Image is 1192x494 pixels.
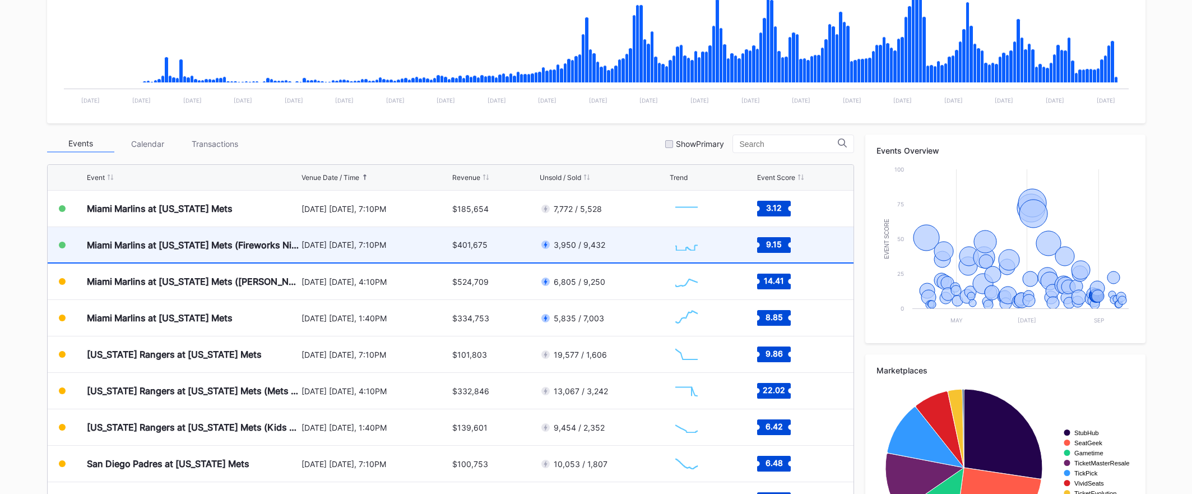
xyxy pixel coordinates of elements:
text: [DATE] [81,97,100,104]
div: [DATE] [DATE], 1:40PM [302,423,450,432]
text: 22.02 [763,385,785,395]
div: $139,601 [452,423,488,432]
text: [DATE] [639,97,658,104]
input: Search [740,140,838,149]
div: [US_STATE] Rangers at [US_STATE] Mets (Mets Alumni Classic/Mrs. Met Taxicab [GEOGRAPHIC_DATA] Giv... [87,385,299,396]
text: 3.12 [766,203,782,213]
text: [DATE] [690,97,709,104]
div: Show Primary [676,139,724,149]
svg: Chart title [670,304,703,332]
text: [DATE] [538,97,556,104]
div: $100,753 [452,459,488,469]
text: [DATE] [183,97,201,104]
div: 6,805 / 9,250 [554,277,605,287]
div: $332,846 [452,386,489,396]
div: Events [47,135,114,153]
div: [DATE] [DATE], 4:10PM [302,277,450,287]
text: 100 [894,166,904,173]
div: 10,053 / 1,807 [554,459,607,469]
text: Gametime [1074,450,1103,456]
div: [DATE] [DATE], 7:10PM [302,459,450,469]
text: 14.41 [764,276,784,285]
div: Miami Marlins at [US_STATE] Mets ([PERSON_NAME] Giveaway) [87,276,299,287]
text: [DATE] [234,97,252,104]
text: 25 [897,270,904,277]
svg: Chart title [876,164,1134,332]
div: 3,950 / 9,432 [554,240,605,250]
div: Marketplaces [876,366,1134,375]
div: Revenue [452,173,480,182]
text: [DATE] [487,97,505,104]
text: [DATE] [1045,97,1064,104]
svg: Chart title [670,450,703,478]
text: Sep [1093,317,1103,324]
div: $101,803 [452,350,487,359]
text: [DATE] [792,97,810,104]
div: $185,654 [452,204,489,214]
text: [DATE] [944,97,962,104]
text: 6.48 [766,458,783,468]
div: 13,067 / 3,242 [554,386,608,396]
div: Events Overview [876,146,1134,155]
text: [DATE] [437,97,455,104]
svg: Chart title [670,413,703,441]
text: VividSeats [1074,480,1104,487]
text: StubHub [1074,430,1099,436]
text: Event Score [883,219,889,259]
text: May [950,317,963,324]
div: Event Score [757,173,795,182]
text: [DATE] [995,97,1013,104]
text: TicketMasterResale [1074,460,1129,467]
div: [US_STATE] Rangers at [US_STATE] Mets (Kids Color-In Lunchbox Giveaway) [87,422,299,433]
div: $401,675 [452,240,488,250]
text: 75 [897,201,904,207]
div: [DATE] [DATE], 4:10PM [302,386,450,396]
text: 9.15 [766,239,782,248]
div: San Diego Padres at [US_STATE] Mets [87,458,249,469]
svg: Chart title [670,267,703,296]
div: Event [87,173,105,182]
text: SeatGeek [1074,440,1102,446]
text: 6.42 [766,422,783,431]
div: Miami Marlins at [US_STATE] Mets [87,203,233,214]
div: [DATE] [DATE], 7:10PM [302,240,450,250]
text: 8.85 [766,312,783,322]
div: [US_STATE] Rangers at [US_STATE] Mets [87,349,262,360]
text: TickPick [1074,470,1098,477]
svg: Chart title [670,195,703,223]
div: 9,454 / 2,352 [554,423,605,432]
text: [DATE] [588,97,607,104]
text: 9.86 [766,349,783,358]
text: [DATE] [132,97,151,104]
div: $334,753 [452,313,489,323]
div: Trend [670,173,688,182]
div: 7,772 / 5,528 [554,204,602,214]
text: [DATE] [386,97,404,104]
svg: Chart title [670,377,703,405]
div: [DATE] [DATE], 7:10PM [302,204,450,214]
div: 5,835 / 7,003 [554,313,604,323]
svg: Chart title [670,340,703,368]
text: [DATE] [741,97,759,104]
text: [DATE] [284,97,303,104]
text: [DATE] [893,97,912,104]
text: [DATE] [335,97,354,104]
text: [DATE] [1018,317,1036,324]
text: [DATE] [842,97,861,104]
div: 19,577 / 1,606 [554,350,607,359]
div: Unsold / Sold [540,173,581,182]
div: Transactions [182,135,249,153]
div: $524,709 [452,277,489,287]
div: [DATE] [DATE], 1:40PM [302,313,450,323]
div: Venue Date / Time [302,173,359,182]
div: Calendar [114,135,182,153]
div: Miami Marlins at [US_STATE] Mets (Fireworks Night) [87,239,299,251]
text: [DATE] [1096,97,1115,104]
text: 0 [901,305,904,312]
div: [DATE] [DATE], 7:10PM [302,350,450,359]
div: Miami Marlins at [US_STATE] Mets [87,312,233,324]
text: 50 [897,236,904,242]
svg: Chart title [670,231,703,259]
